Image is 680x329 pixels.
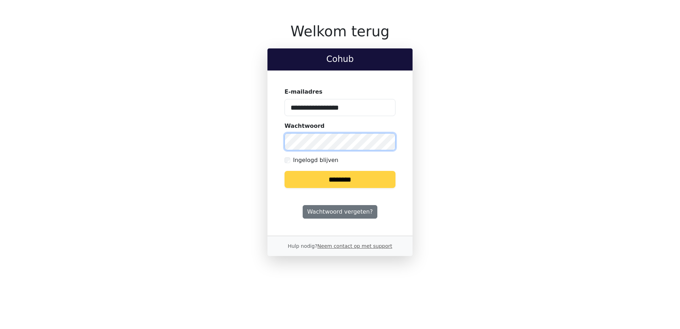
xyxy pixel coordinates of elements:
[273,54,407,64] h2: Cohub
[288,243,392,249] small: Hulp nodig?
[293,156,338,164] label: Ingelogd blijven
[267,23,413,40] h1: Welkom terug
[317,243,392,249] a: Neem contact op met support
[285,88,323,96] label: E-mailadres
[285,122,325,130] label: Wachtwoord
[303,205,377,219] a: Wachtwoord vergeten?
